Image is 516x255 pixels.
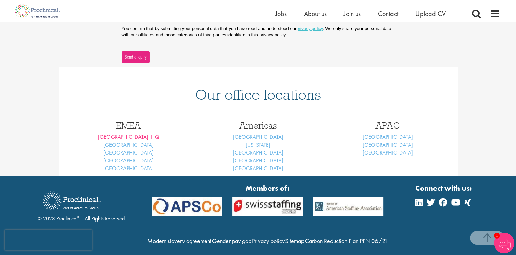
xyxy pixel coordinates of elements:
sup: ® [77,214,80,220]
a: [GEOGRAPHIC_DATA] [103,141,154,148]
a: privacy policy [296,26,323,31]
strong: Members of: [152,183,384,193]
img: Chatbot [494,233,514,253]
a: [GEOGRAPHIC_DATA] [363,133,413,140]
a: Modern slavery agreement [147,237,211,245]
span: 1 [494,233,500,239]
a: Privacy policy [252,237,284,245]
a: [GEOGRAPHIC_DATA] [233,133,283,140]
a: [GEOGRAPHIC_DATA] [103,149,154,156]
a: Sitemap [285,237,304,245]
a: About us [304,9,327,18]
img: APSCo [227,197,308,216]
p: You confirm that by submitting your personal data that you have read and understood our . We only... [122,26,395,38]
a: Carbon Reduction Plan PPN 06/21 [305,237,388,245]
a: [GEOGRAPHIC_DATA] [103,165,154,172]
a: [GEOGRAPHIC_DATA], HQ [98,133,159,140]
a: Gender pay gap [212,237,251,245]
h3: Americas [198,121,318,130]
a: Join us [344,9,361,18]
a: [GEOGRAPHIC_DATA] [363,149,413,156]
div: © 2023 Proclinical | All Rights Reserved [38,186,125,223]
a: [US_STATE] [246,141,270,148]
h3: APAC [328,121,447,130]
a: Jobs [275,9,287,18]
a: [GEOGRAPHIC_DATA] [233,149,283,156]
button: Send enquiry [122,51,150,63]
strong: Connect with us: [415,183,473,193]
h3: EMEA [69,121,188,130]
a: [GEOGRAPHIC_DATA] [363,141,413,148]
img: Proclinical Recruitment [38,187,106,215]
span: Send enquiry [124,53,147,61]
img: APSCo [308,197,389,216]
iframe: reCAPTCHA [5,230,92,250]
a: Contact [378,9,398,18]
a: [GEOGRAPHIC_DATA] [233,165,283,172]
h1: Our office locations [69,87,447,102]
a: [GEOGRAPHIC_DATA] [233,157,283,164]
img: APSCo [147,197,227,216]
a: Upload CV [415,9,446,18]
a: [GEOGRAPHIC_DATA] [103,157,154,164]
